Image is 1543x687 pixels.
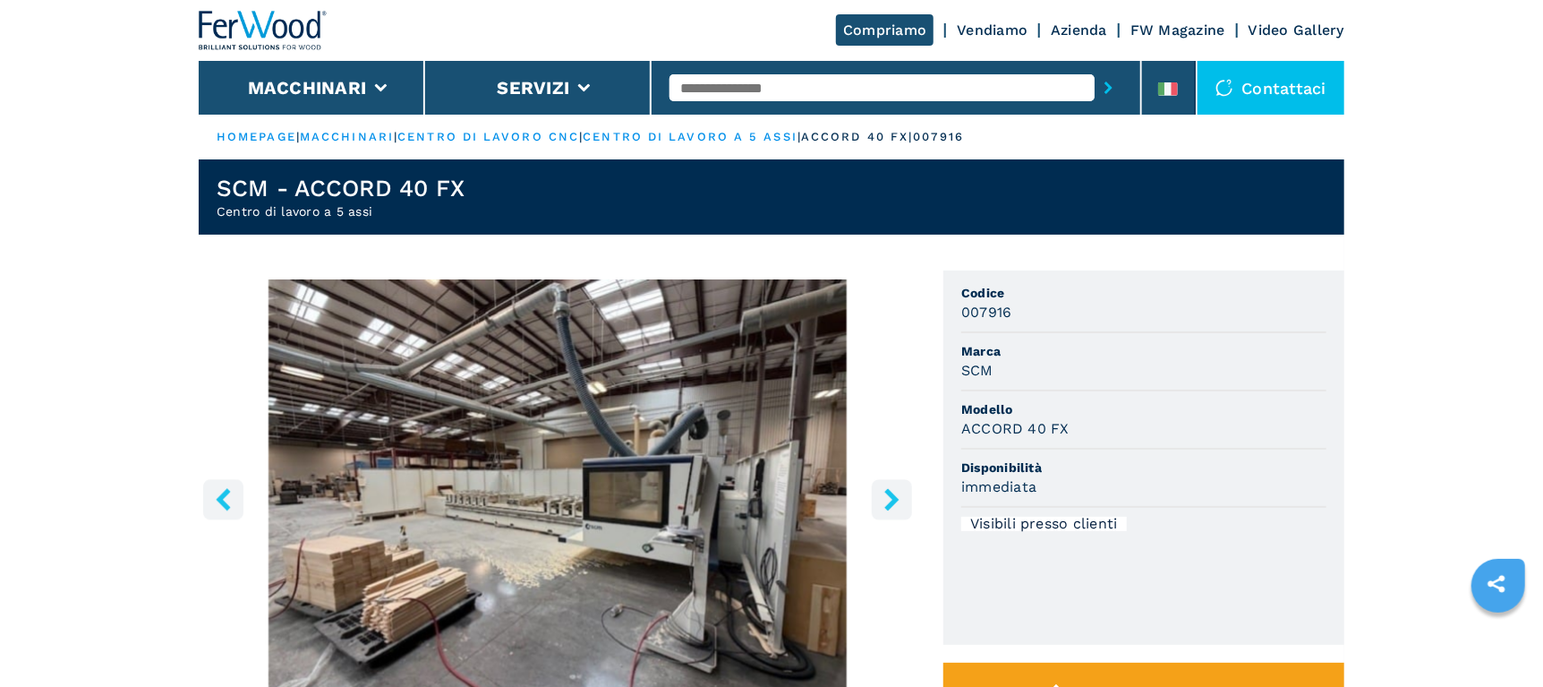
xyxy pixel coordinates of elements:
span: Modello [961,400,1326,418]
h3: 007916 [961,302,1012,322]
h3: ACCORD 40 FX [961,418,1070,439]
span: | [797,130,801,143]
button: left-button [203,479,243,520]
span: | [296,130,300,143]
span: Marca [961,342,1326,360]
img: Ferwood [199,11,328,50]
a: Video Gallery [1249,21,1344,39]
a: Compriamo [836,14,933,46]
span: | [579,130,583,143]
p: accord 40 fx | [801,129,913,145]
span: | [394,130,397,143]
h3: SCM [961,360,993,381]
button: Macchinari [248,77,367,99]
a: macchinari [300,130,394,143]
span: Codice [961,284,1326,302]
h2: Centro di lavoro a 5 assi [217,202,465,220]
div: Contattaci [1198,61,1345,115]
p: 007916 [913,129,964,145]
span: Disponibilità [961,459,1326,477]
a: sharethis [1474,562,1519,606]
iframe: Chat [1467,606,1530,674]
a: centro di lavoro cnc [397,130,579,143]
h3: immediata [961,477,1036,497]
a: FW Magazine [1130,21,1225,39]
a: centro di lavoro a 5 assi [583,130,797,143]
a: Vendiamo [957,21,1027,39]
img: Contattaci [1215,79,1233,97]
button: Servizi [497,77,569,99]
a: HOMEPAGE [217,130,296,143]
a: Azienda [1051,21,1107,39]
button: right-button [872,479,912,520]
h1: SCM - ACCORD 40 FX [217,174,465,202]
button: submit-button [1095,67,1122,108]
div: Visibili presso clienti [961,517,1127,531]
